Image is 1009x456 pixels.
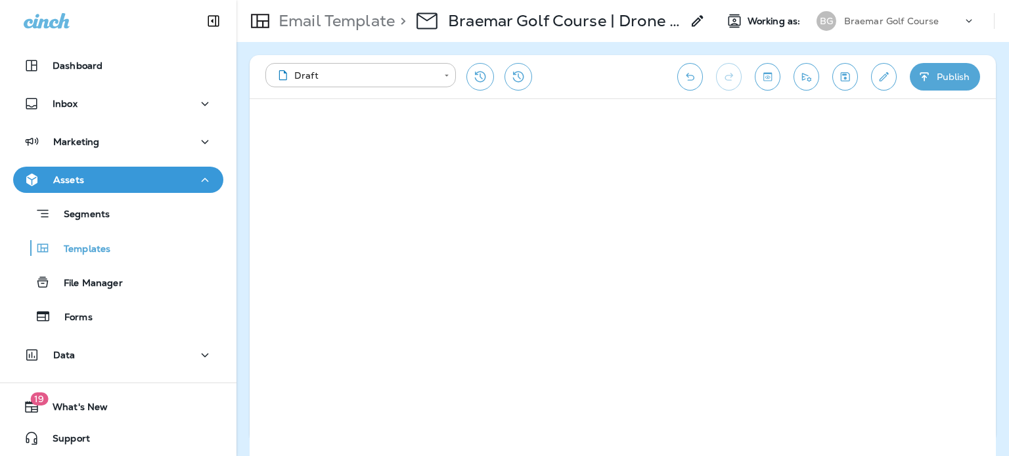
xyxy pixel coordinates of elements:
p: Dashboard [53,60,102,71]
span: What's New [39,402,108,417]
button: Collapse Sidebar [195,8,232,34]
p: Braemar Golf Course [844,16,939,26]
div: BG [817,11,836,31]
button: Send test email [794,63,819,91]
button: Restore from previous version [466,63,494,91]
div: Draft [275,69,435,82]
button: Inbox [13,91,223,117]
p: Segments [51,209,110,222]
span: Support [39,433,90,449]
button: Save [832,63,858,91]
button: Toggle preview [755,63,780,91]
p: Templates [51,243,110,256]
p: Assets [53,175,84,185]
p: File Manager [51,278,123,290]
button: View Changelog [504,63,532,91]
span: Working as: [748,16,803,27]
button: Templates [13,234,223,262]
p: Email Template [273,11,395,31]
button: File Manager [13,268,223,296]
button: Undo [677,63,703,91]
p: Marketing [53,136,99,147]
button: Edit details [871,63,897,91]
button: Support [13,425,223,451]
p: Inbox [53,98,78,109]
span: 19 [30,392,48,405]
button: Dashboard [13,52,223,79]
button: Data [13,342,223,368]
button: Marketing [13,129,223,155]
div: Braemar Golf Course | Drone Images Aug. 2025 - 8/18 [448,11,682,31]
p: Braemar Golf Course | Drone Images [DATE] - 8/18 [448,11,682,31]
p: Forms [51,312,93,324]
p: Data [53,350,76,360]
p: > [395,11,406,31]
button: Publish [910,63,980,91]
button: Forms [13,302,223,330]
button: Assets [13,167,223,193]
button: Segments [13,199,223,228]
button: 19What's New [13,394,223,420]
